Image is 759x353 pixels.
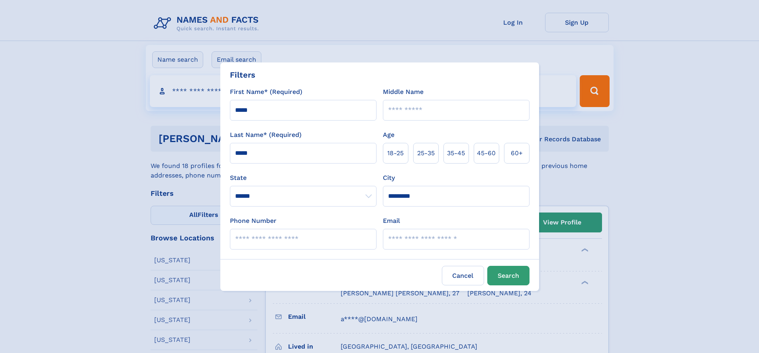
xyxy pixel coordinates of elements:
label: Email [383,216,400,226]
span: 45‑60 [477,148,496,158]
button: Search [487,266,530,285]
label: Age [383,130,394,140]
span: 18‑25 [387,148,404,158]
span: 35‑45 [447,148,465,158]
label: Middle Name [383,87,424,97]
label: State [230,173,377,183]
label: Cancel [442,266,484,285]
label: First Name* (Required) [230,87,302,97]
label: Phone Number [230,216,277,226]
span: 60+ [511,148,523,158]
div: Filters [230,69,255,81]
label: Last Name* (Required) [230,130,302,140]
span: 25‑35 [417,148,435,158]
label: City [383,173,395,183]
